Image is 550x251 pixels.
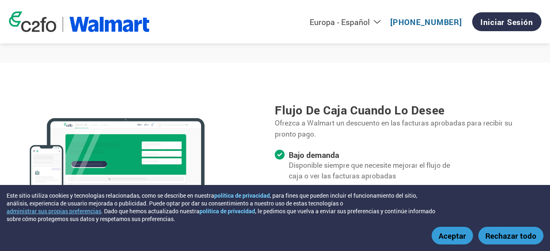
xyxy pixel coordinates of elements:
[478,227,543,244] button: Rechazar todo
[7,207,101,215] button: administrar sus propias preferencias
[289,150,454,160] h4: Bajo demanda
[472,12,541,31] a: Iniciar sesión
[289,160,454,182] p: Disponible siempre que necesite mejorar el flujo de caja o ver las facturas aprobadas
[199,207,255,215] a: política de privacidad
[275,118,530,139] p: Ofrezca a Walmart un descuento en las facturas aprobadas para recibir su pronto pago.
[9,11,57,32] img: c2fo logo
[432,227,473,244] button: Aceptar
[7,192,437,223] div: Este sitio utiliza cookies y tecnologías relacionadas, como se describe en nuestra , para fines q...
[390,17,462,27] a: [PHONE_NUMBER]
[275,102,530,118] h3: Flujo de caja cuando lo desee
[214,192,270,199] a: política de privacidad
[20,106,224,229] img: c2fo
[69,17,150,32] img: Walmart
